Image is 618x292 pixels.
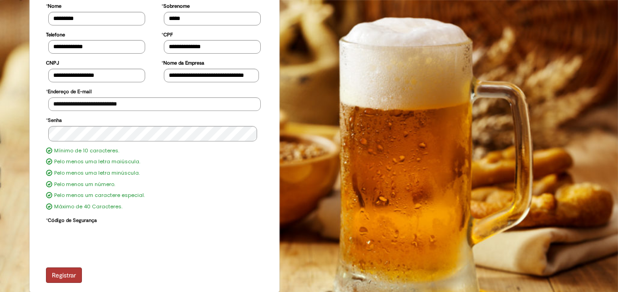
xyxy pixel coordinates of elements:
[46,84,91,97] label: Endereço de E-mail
[54,203,122,211] label: Máximo de 40 Caracteres.
[54,158,140,166] label: Pelo menos uma letra maiúscula.
[54,192,145,199] label: Pelo menos um caractere especial.
[46,267,82,283] button: Registrar
[54,181,115,188] label: Pelo menos um número.
[46,113,62,126] label: Senha
[162,55,204,69] label: Nome da Empresa
[54,170,140,177] label: Pelo menos uma letra minúscula.
[162,27,173,40] label: CPF
[46,213,97,226] label: Código de Segurança
[46,27,65,40] label: Telefone
[46,55,59,69] label: CNPJ
[54,147,119,155] label: Mínimo de 10 caracteres.
[48,226,187,261] iframe: reCAPTCHA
